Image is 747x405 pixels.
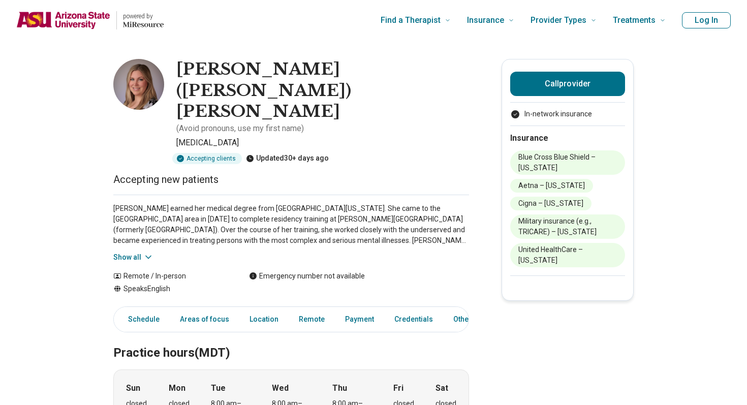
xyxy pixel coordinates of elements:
[113,271,229,282] div: Remote / In-person
[447,309,484,330] a: Other
[113,172,469,186] p: Accepting new patients
[393,382,403,394] strong: Fri
[293,309,331,330] a: Remote
[613,13,656,27] span: Treatments
[510,243,625,267] li: United HealthCare – [US_STATE]
[126,382,140,394] strong: Sun
[176,59,469,122] h1: [PERSON_NAME] ([PERSON_NAME]) [PERSON_NAME]
[113,252,153,263] button: Show all
[246,153,329,164] div: Updated 30+ days ago
[510,109,625,119] ul: Payment options
[339,309,380,330] a: Payment
[249,271,365,282] div: Emergency number not available
[272,382,289,394] strong: Wed
[510,197,592,210] li: Cigna – [US_STATE]
[332,382,347,394] strong: Thu
[510,150,625,175] li: Blue Cross Blue Shield – [US_STATE]
[113,203,469,246] p: [PERSON_NAME] earned her medical degree from [GEOGRAPHIC_DATA][US_STATE]. She came to the [GEOGRA...
[16,4,164,37] a: Home page
[510,214,625,239] li: Military insurance (e.g., TRICARE) – [US_STATE]
[116,309,166,330] a: Schedule
[510,109,625,119] li: In-network insurance
[113,320,469,362] h2: Practice hours (MDT)
[510,72,625,96] button: Callprovider
[243,309,285,330] a: Location
[510,179,593,193] li: Aetna – [US_STATE]
[176,122,304,135] p: ( Avoid pronouns, use my first name )
[211,382,226,394] strong: Tue
[467,13,504,27] span: Insurance
[682,12,731,28] button: Log In
[388,309,439,330] a: Credentials
[531,13,586,27] span: Provider Types
[381,13,441,27] span: Find a Therapist
[113,284,229,294] div: Speaks English
[113,59,164,110] img: Regan O'Brien, Psychiatrist
[176,137,469,149] p: [MEDICAL_DATA]
[169,382,185,394] strong: Mon
[510,132,625,144] h2: Insurance
[172,153,242,164] div: Accepting clients
[123,12,164,20] p: powered by
[174,309,235,330] a: Areas of focus
[435,382,448,394] strong: Sat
